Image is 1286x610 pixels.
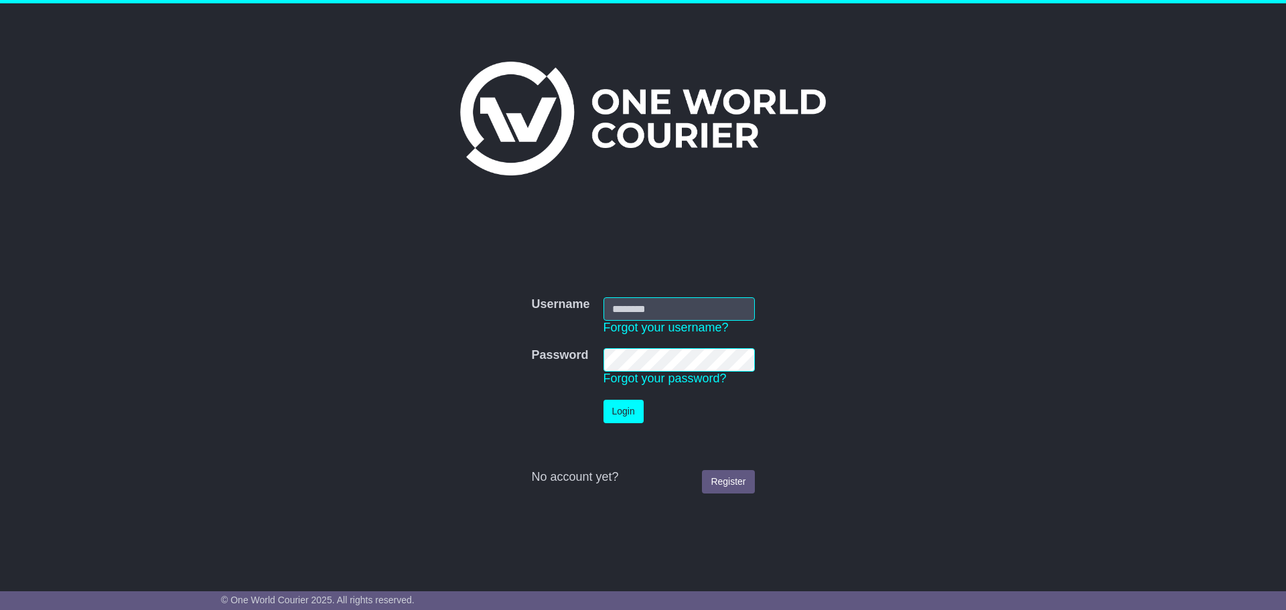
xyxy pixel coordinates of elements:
a: Register [702,470,754,493]
label: Password [531,348,588,363]
a: Forgot your username? [603,321,729,334]
img: One World [460,62,826,175]
div: No account yet? [531,470,754,485]
a: Forgot your password? [603,372,727,385]
label: Username [531,297,589,312]
span: © One World Courier 2025. All rights reserved. [221,595,415,605]
button: Login [603,400,644,423]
